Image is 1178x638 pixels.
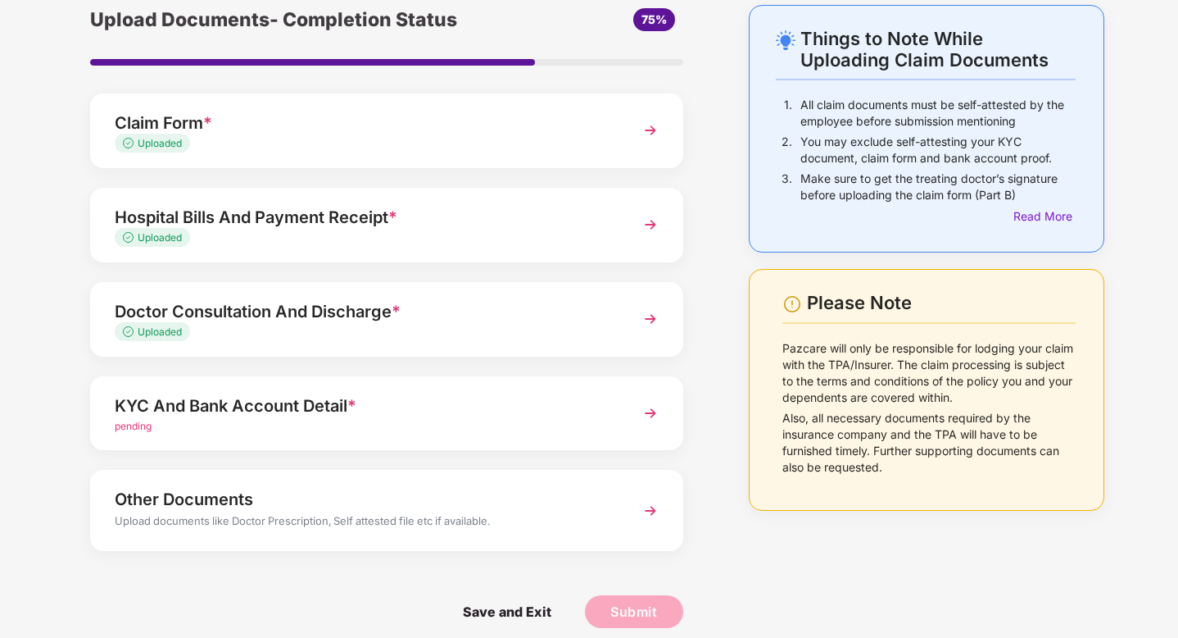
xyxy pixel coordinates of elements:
[782,294,802,314] img: svg+xml;base64,PHN2ZyBpZD0iV2FybmluZ18tXzI0eDI0IiBkYXRhLW5hbWU9Ildhcm5pbmcgLSAyNHgyNCIgeG1sbnM9Im...
[138,231,182,244] span: Uploaded
[115,513,613,534] div: Upload documents like Doctor Prescription, Self attested file etc if available.
[90,5,486,34] div: Upload Documents- Completion Status
[138,137,182,149] span: Uploaded
[115,298,613,325] div: Doctor Consultation And Discharge
[636,210,665,239] img: svg+xml;base64,PHN2ZyBpZD0iTmV4dCIgeG1sbnM9Imh0dHA6Ly93d3cudzMub3JnLzIwMDAvc3ZnIiB3aWR0aD0iMzYiIG...
[138,326,182,338] span: Uploaded
[800,97,1076,130] p: All claim documents must be self-attested by the employee before submission mentioning
[776,30,795,50] img: svg+xml;base64,PHN2ZyB4bWxucz0iaHR0cDovL3d3dy53My5vcmcvMjAwMC9zdmciIHdpZHRoPSIyNC4wOTMiIGhlaWdodD...
[446,595,568,628] span: Save and Exit
[115,110,613,136] div: Claim Form
[641,12,667,26] span: 75%
[115,486,613,513] div: Other Documents
[115,204,613,230] div: Hospital Bills And Payment Receipt
[115,420,152,432] span: pending
[807,292,1076,314] div: Please Note
[800,171,1076,203] p: Make sure to get the treating doctor’s signature before uploading the claim form (Part B)
[800,28,1076,71] div: Things to Note While Uploading Claim Documents
[636,496,665,526] img: svg+xml;base64,PHN2ZyBpZD0iTmV4dCIgeG1sbnM9Imh0dHA6Ly93d3cudzMub3JnLzIwMDAvc3ZnIiB3aWR0aD0iMzYiIG...
[782,171,792,203] p: 3.
[123,326,138,337] img: svg+xml;base64,PHN2ZyB4bWxucz0iaHR0cDovL3d3dy53My5vcmcvMjAwMC9zdmciIHdpZHRoPSIxMy4zMzMiIGhlaWdodD...
[123,232,138,243] img: svg+xml;base64,PHN2ZyB4bWxucz0iaHR0cDovL3d3dy53My5vcmcvMjAwMC9zdmciIHdpZHRoPSIxMy4zMzMiIGhlaWdodD...
[782,340,1076,406] p: Pazcare will only be responsible for lodging your claim with the TPA/Insurer. The claim processin...
[115,393,613,419] div: KYC And Bank Account Detail
[123,138,138,148] img: svg+xml;base64,PHN2ZyB4bWxucz0iaHR0cDovL3d3dy53My5vcmcvMjAwMC9zdmciIHdpZHRoPSIxMy4zMzMiIGhlaWdodD...
[636,399,665,428] img: svg+xml;base64,PHN2ZyBpZD0iTmV4dCIgeG1sbnM9Imh0dHA6Ly93d3cudzMub3JnLzIwMDAvc3ZnIiB3aWR0aD0iMzYiIG...
[800,134,1076,166] p: You may exclude self-attesting your KYC document, claim form and bank account proof.
[784,97,792,130] p: 1.
[585,595,683,628] button: Submit
[782,134,792,166] p: 2.
[782,410,1076,476] p: Also, all necessary documents required by the insurance company and the TPA will have to be furni...
[636,304,665,334] img: svg+xml;base64,PHN2ZyBpZD0iTmV4dCIgeG1sbnM9Imh0dHA6Ly93d3cudzMub3JnLzIwMDAvc3ZnIiB3aWR0aD0iMzYiIG...
[1013,207,1076,226] div: Read More
[636,116,665,145] img: svg+xml;base64,PHN2ZyBpZD0iTmV4dCIgeG1sbnM9Imh0dHA6Ly93d3cudzMub3JnLzIwMDAvc3ZnIiB3aWR0aD0iMzYiIG...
